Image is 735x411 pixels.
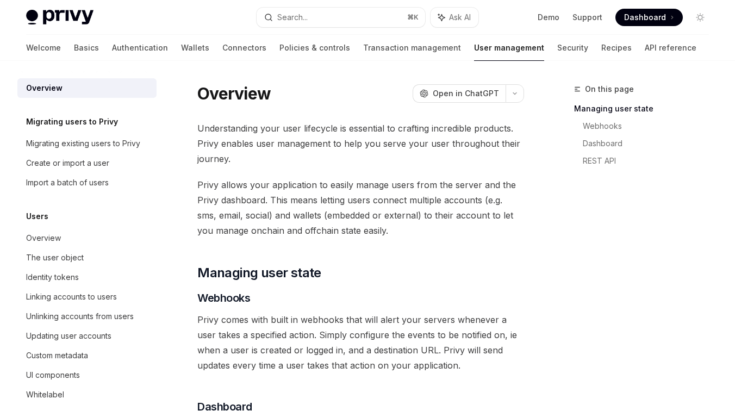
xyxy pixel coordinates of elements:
a: API reference [645,35,696,61]
h1: Overview [197,84,271,103]
button: Toggle dark mode [692,9,709,26]
h5: Users [26,210,48,223]
span: Managing user state [197,264,321,282]
a: Custom metadata [17,346,157,365]
div: Overview [26,232,61,245]
a: Authentication [112,35,168,61]
div: Unlinking accounts from users [26,310,134,323]
a: Dashboard [615,9,683,26]
button: Open in ChatGPT [413,84,506,103]
span: Open in ChatGPT [433,88,499,99]
a: Linking accounts to users [17,287,157,307]
a: Transaction management [363,35,461,61]
a: Demo [538,12,559,23]
img: light logo [26,10,94,25]
a: User management [474,35,544,61]
div: Search... [277,11,308,24]
button: Search...⌘K [257,8,425,27]
div: Import a batch of users [26,176,109,189]
a: Managing user state [574,100,718,117]
span: Privy comes with built in webhooks that will alert your servers whenever a user takes a specified... [197,312,524,373]
span: Privy allows your application to easily manage users from the server and the Privy dashboard. Thi... [197,177,524,238]
a: Recipes [601,35,632,61]
div: Identity tokens [26,271,79,284]
a: Policies & controls [279,35,350,61]
a: Connectors [222,35,266,61]
div: Updating user accounts [26,329,111,342]
a: Identity tokens [17,267,157,287]
div: Migrating existing users to Privy [26,137,140,150]
a: Create or import a user [17,153,157,173]
a: Welcome [26,35,61,61]
a: Support [572,12,602,23]
span: Webhooks [197,290,250,306]
a: Dashboard [583,135,718,152]
div: Create or import a user [26,157,109,170]
span: On this page [585,83,634,96]
div: Linking accounts to users [26,290,117,303]
span: Understanding your user lifecycle is essential to crafting incredible products. Privy enables use... [197,121,524,166]
a: Basics [74,35,99,61]
a: Webhooks [583,117,718,135]
div: UI components [26,369,80,382]
div: Overview [26,82,63,95]
span: ⌘ K [407,13,419,22]
a: Unlinking accounts from users [17,307,157,326]
a: Wallets [181,35,209,61]
div: Custom metadata [26,349,88,362]
a: The user object [17,248,157,267]
h5: Migrating users to Privy [26,115,118,128]
div: The user object [26,251,84,264]
div: Whitelabel [26,388,64,401]
a: Overview [17,78,157,98]
span: Ask AI [449,12,471,23]
a: Security [557,35,588,61]
button: Ask AI [431,8,478,27]
a: Whitelabel [17,385,157,404]
a: REST API [583,152,718,170]
a: Overview [17,228,157,248]
a: Migrating existing users to Privy [17,134,157,153]
span: Dashboard [624,12,666,23]
a: Import a batch of users [17,173,157,192]
a: Updating user accounts [17,326,157,346]
a: UI components [17,365,157,385]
